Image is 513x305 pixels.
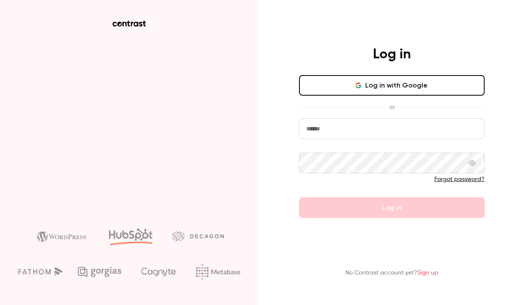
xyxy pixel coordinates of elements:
p: No Contrast account yet? [345,269,438,278]
a: Forgot password? [434,176,485,182]
h4: Log in [373,46,411,63]
span: or [385,103,399,112]
button: Log in with Google [299,75,485,96]
img: decagon [172,231,224,241]
a: Sign up [417,270,438,276]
